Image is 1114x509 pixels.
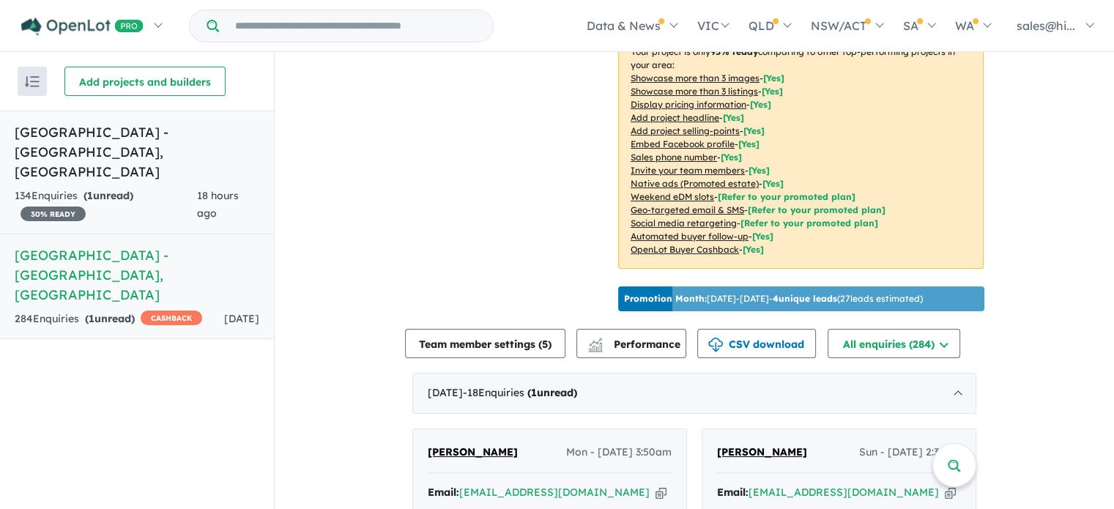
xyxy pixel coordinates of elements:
[656,485,666,500] button: Copy
[197,189,239,220] span: 18 hours ago
[717,445,807,458] span: [PERSON_NAME]
[945,485,956,500] button: Copy
[773,293,837,304] b: 4 unique leads
[25,76,40,87] img: sort.svg
[428,486,459,499] strong: Email:
[721,152,742,163] span: [ Yes ]
[618,33,984,269] p: Your project is only comparing to other top-performing projects in your area: - - - - - - - - - -...
[428,445,518,458] span: [PERSON_NAME]
[542,338,548,351] span: 5
[631,99,746,110] u: Display pricing information
[749,165,770,176] span: [ Yes ]
[762,178,784,189] span: [Yes]
[738,138,760,149] span: [ Yes ]
[717,444,807,461] a: [PERSON_NAME]
[224,312,259,325] span: [DATE]
[624,292,923,305] p: [DATE] - [DATE] - ( 27 leads estimated)
[459,486,650,499] a: [EMAIL_ADDRESS][DOMAIN_NAME]
[828,329,960,358] button: All enquiries (284)
[631,86,758,97] u: Showcase more than 3 listings
[631,244,739,255] u: OpenLot Buyer Cashback
[83,189,133,202] strong: ( unread)
[21,18,144,36] img: Openlot PRO Logo White
[631,204,744,215] u: Geo-targeted email & SMS
[624,293,707,304] b: Promotion Month:
[718,191,855,202] span: [Refer to your promoted plan]
[85,312,135,325] strong: ( unread)
[723,112,744,123] span: [ Yes ]
[87,189,93,202] span: 1
[859,444,961,461] span: Sun - [DATE] 2:36pm
[1017,18,1075,33] span: sales@hi...
[631,73,760,83] u: Showcase more than 3 images
[15,311,202,328] div: 284 Enquir ies
[21,207,86,221] span: 30 % READY
[631,125,740,136] u: Add project selling-points
[588,343,603,352] img: bar-chart.svg
[631,112,719,123] u: Add project headline
[762,86,783,97] span: [ Yes ]
[463,386,577,399] span: - 18 Enquir ies
[405,329,565,358] button: Team member settings (5)
[531,386,537,399] span: 1
[631,178,759,189] u: Native ads (Promoted estate)
[412,373,976,414] div: [DATE]
[141,311,202,325] span: CASHBACK
[740,218,878,229] span: [Refer to your promoted plan]
[717,486,749,499] strong: Email:
[749,486,939,499] a: [EMAIL_ADDRESS][DOMAIN_NAME]
[576,329,686,358] button: Performance
[222,10,490,42] input: Try estate name, suburb, builder or developer
[697,329,816,358] button: CSV download
[743,244,764,255] span: [Yes]
[748,204,885,215] span: [Refer to your promoted plan]
[566,444,672,461] span: Mon - [DATE] 3:50am
[590,338,680,351] span: Performance
[752,231,773,242] span: [Yes]
[763,73,784,83] span: [ Yes ]
[89,312,94,325] span: 1
[15,122,259,182] h5: [GEOGRAPHIC_DATA] - [GEOGRAPHIC_DATA] , [GEOGRAPHIC_DATA]
[64,67,226,96] button: Add projects and builders
[15,187,197,223] div: 134 Enquir ies
[631,231,749,242] u: Automated buyer follow-up
[428,444,518,461] a: [PERSON_NAME]
[750,99,771,110] span: [ Yes ]
[589,338,602,346] img: line-chart.svg
[631,138,735,149] u: Embed Facebook profile
[708,338,723,352] img: download icon
[631,191,714,202] u: Weekend eDM slots
[631,218,737,229] u: Social media retargeting
[631,152,717,163] u: Sales phone number
[15,245,259,305] h5: [GEOGRAPHIC_DATA] - [GEOGRAPHIC_DATA] , [GEOGRAPHIC_DATA]
[743,125,765,136] span: [ Yes ]
[527,386,577,399] strong: ( unread)
[631,165,745,176] u: Invite your team members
